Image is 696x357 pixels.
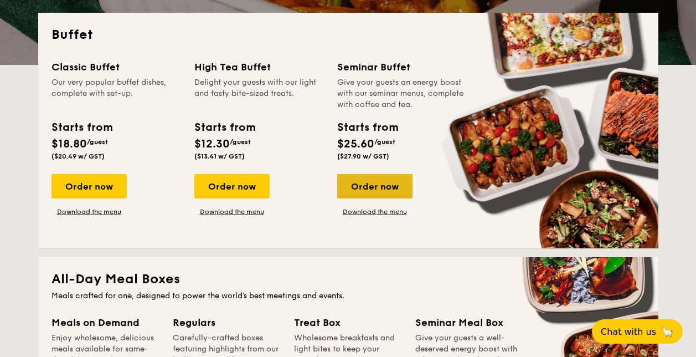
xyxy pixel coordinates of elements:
a: Download the menu [194,207,270,216]
span: ($20.49 w/ GST) [51,152,105,160]
span: $12.30 [194,137,230,151]
a: Download the menu [51,207,127,216]
span: $18.80 [51,137,87,151]
div: Starts from [194,119,255,136]
div: Meals crafted for one, designed to power the world's best meetings and events. [51,290,645,302]
h2: All-Day Meal Boxes [51,271,645,288]
span: $25.60 [337,137,374,151]
span: ($13.41 w/ GST) [194,152,245,160]
div: Seminar Meal Box [415,315,523,330]
span: /guest [230,138,251,146]
span: Chat with us [601,327,656,337]
div: Classic Buffet [51,59,181,75]
div: Give your guests an energy boost with our seminar menus, complete with coffee and tea. [337,77,467,110]
div: Starts from [51,119,112,136]
div: Treat Box [294,315,402,330]
div: Delight your guests with our light and tasty bite-sized treats. [194,77,324,110]
div: Meals on Demand [51,315,159,330]
div: Starts from [337,119,398,136]
h2: Buffet [51,26,645,44]
a: Download the menu [337,207,413,216]
div: Our very popular buffet dishes, complete with set-up. [51,77,181,110]
div: Order now [194,174,270,198]
span: /guest [374,138,395,146]
div: Order now [337,174,413,198]
div: Seminar Buffet [337,59,467,75]
span: 🦙 [661,325,674,338]
span: /guest [87,138,108,146]
span: ($27.90 w/ GST) [337,152,389,160]
button: Chat with us🦙 [592,319,683,344]
div: Order now [51,174,127,198]
div: Regulars [173,315,281,330]
div: High Tea Buffet [194,59,324,75]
